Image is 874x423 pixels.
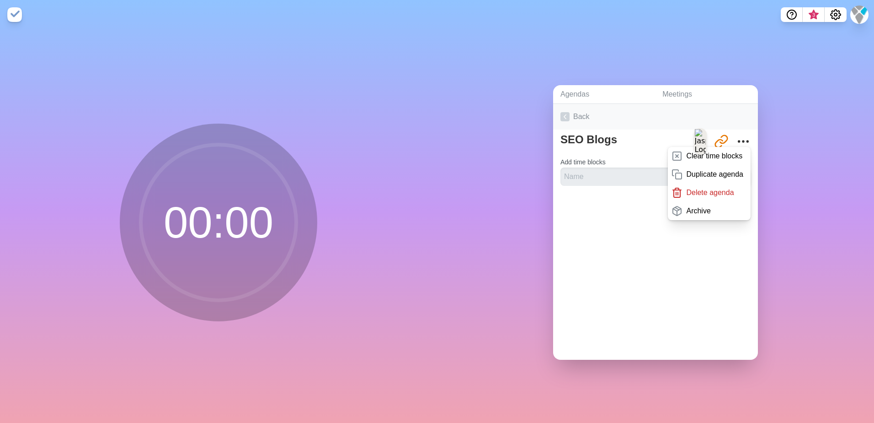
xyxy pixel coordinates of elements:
[553,104,758,130] a: Back
[781,7,803,22] button: Help
[655,85,758,104] a: Meetings
[686,187,734,198] p: Delete agenda
[686,151,742,162] p: Clear time blocks
[560,168,699,186] input: Name
[712,132,730,151] button: Share link
[810,11,817,19] span: 3
[803,7,825,22] button: What’s new
[7,7,22,22] img: timeblocks logo
[686,169,743,180] p: Duplicate agenda
[560,158,606,166] label: Add time blocks
[825,7,847,22] button: Settings
[734,132,752,151] button: More
[553,85,655,104] a: Agendas
[686,206,710,217] p: Archive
